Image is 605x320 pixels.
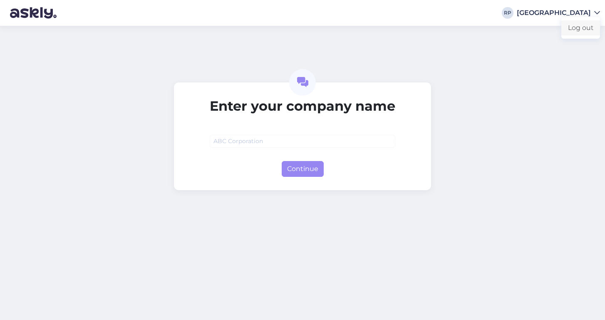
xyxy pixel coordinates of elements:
[210,135,395,148] input: ABC Corporation
[210,98,395,114] h2: Enter your company name
[561,20,600,35] div: Log out
[502,7,513,19] div: RP
[517,10,600,16] a: [GEOGRAPHIC_DATA]
[282,161,324,177] button: Continue
[517,10,591,16] div: [GEOGRAPHIC_DATA]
